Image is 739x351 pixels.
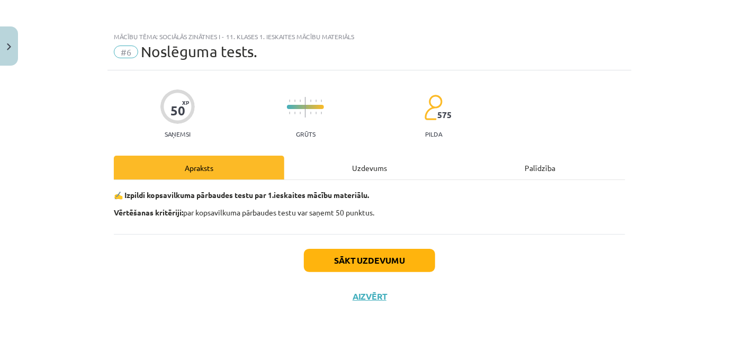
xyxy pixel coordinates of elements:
[310,112,311,114] img: icon-short-line-57e1e144782c952c97e751825c79c345078a6d821885a25fce030b3d8c18986b.svg
[294,112,295,114] img: icon-short-line-57e1e144782c952c97e751825c79c345078a6d821885a25fce030b3d8c18986b.svg
[289,112,290,114] img: icon-short-line-57e1e144782c952c97e751825c79c345078a6d821885a25fce030b3d8c18986b.svg
[114,207,625,218] p: par kopsavilkuma pārbaudes testu var saņemt 50 punktus.
[182,100,189,105] span: XP
[300,112,301,114] img: icon-short-line-57e1e144782c952c97e751825c79c345078a6d821885a25fce030b3d8c18986b.svg
[114,33,625,40] div: Mācību tēma: Sociālās zinātnes i - 11. klases 1. ieskaites mācību materiāls
[114,190,369,200] b: ✍️ Izpildi kopsavilkuma pārbaudes testu par 1.ieskaites mācību materiālu.
[294,100,295,102] img: icon-short-line-57e1e144782c952c97e751825c79c345078a6d821885a25fce030b3d8c18986b.svg
[141,43,257,60] span: Noslēguma tests.
[424,94,443,121] img: students-c634bb4e5e11cddfef0936a35e636f08e4e9abd3cc4e673bd6f9a4125e45ecb1.svg
[321,100,322,102] img: icon-short-line-57e1e144782c952c97e751825c79c345078a6d821885a25fce030b3d8c18986b.svg
[349,291,390,302] button: Aizvērt
[305,97,306,118] img: icon-long-line-d9ea69661e0d244f92f715978eff75569469978d946b2353a9bb055b3ed8787d.svg
[425,130,442,138] p: pilda
[304,249,435,272] button: Sākt uzdevumu
[310,100,311,102] img: icon-short-line-57e1e144782c952c97e751825c79c345078a6d821885a25fce030b3d8c18986b.svg
[114,208,183,217] strong: Vērtēšanas kritēriji:
[170,103,185,118] div: 50
[7,43,11,50] img: icon-close-lesson-0947bae3869378f0d4975bcd49f059093ad1ed9edebbc8119c70593378902aed.svg
[114,46,138,58] span: #6
[284,156,455,179] div: Uzdevums
[316,100,317,102] img: icon-short-line-57e1e144782c952c97e751825c79c345078a6d821885a25fce030b3d8c18986b.svg
[321,112,322,114] img: icon-short-line-57e1e144782c952c97e751825c79c345078a6d821885a25fce030b3d8c18986b.svg
[300,100,301,102] img: icon-short-line-57e1e144782c952c97e751825c79c345078a6d821885a25fce030b3d8c18986b.svg
[160,130,195,138] p: Saņemsi
[289,100,290,102] img: icon-short-line-57e1e144782c952c97e751825c79c345078a6d821885a25fce030b3d8c18986b.svg
[316,112,317,114] img: icon-short-line-57e1e144782c952c97e751825c79c345078a6d821885a25fce030b3d8c18986b.svg
[437,110,452,120] span: 575
[114,156,284,179] div: Apraksts
[296,130,316,138] p: Grūts
[455,156,625,179] div: Palīdzība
